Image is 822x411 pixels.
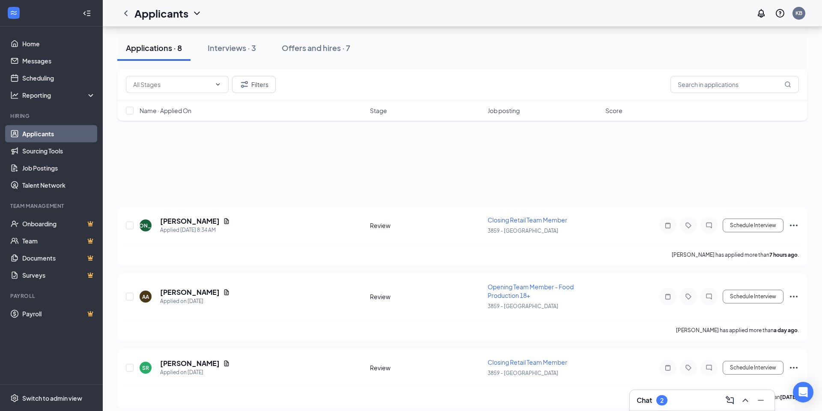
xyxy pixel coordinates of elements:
[605,106,622,115] span: Score
[795,9,802,17] div: KB
[775,8,785,18] svg: QuestionInfo
[10,292,94,300] div: Payroll
[134,6,188,21] h1: Applicants
[160,368,230,377] div: Applied on [DATE]
[488,283,574,299] span: Opening Team Member - Food Production 18+
[22,159,95,177] a: Job Postings
[22,305,95,322] a: PayrollCrown
[22,52,95,69] a: Messages
[214,81,221,88] svg: ChevronDown
[370,106,387,115] span: Stage
[10,394,19,402] svg: Settings
[672,251,799,258] p: [PERSON_NAME] has applied more than .
[663,222,673,229] svg: Note
[22,215,95,232] a: OnboardingCrown
[126,42,182,53] div: Applications · 8
[789,220,799,231] svg: Ellipses
[704,293,714,300] svg: ChatInactive
[683,293,694,300] svg: Tag
[756,395,766,405] svg: Minimize
[22,125,95,142] a: Applicants
[756,8,766,18] svg: Notifications
[793,382,813,402] div: Open Intercom Messenger
[488,358,567,366] span: Closing Retail Team Member
[683,222,694,229] svg: Tag
[774,327,798,333] b: a day ago
[784,81,791,88] svg: MagnifyingGlass
[10,112,94,120] div: Hiring
[22,267,95,284] a: SurveysCrown
[488,216,567,224] span: Closing Retail Team Member
[740,395,751,405] svg: ChevronUp
[22,69,95,87] a: Scheduling
[725,395,735,405] svg: ComposeMessage
[789,291,799,302] svg: Ellipses
[676,327,799,334] p: [PERSON_NAME] has applied more than .
[223,289,230,296] svg: Document
[488,370,558,376] span: 3859 - [GEOGRAPHIC_DATA]
[282,42,350,53] div: Offers and hires · 7
[769,252,798,258] b: 7 hours ago
[10,202,94,210] div: Team Management
[663,364,673,371] svg: Note
[670,76,799,93] input: Search in applications
[160,288,220,297] h5: [PERSON_NAME]
[637,396,652,405] h3: Chat
[723,393,737,407] button: ComposeMessage
[160,216,220,226] h5: [PERSON_NAME]
[22,142,95,159] a: Sourcing Tools
[22,35,95,52] a: Home
[142,364,149,372] div: SR
[780,394,798,400] b: [DATE]
[83,9,91,18] svg: Collapse
[704,364,714,371] svg: ChatInactive
[133,80,211,89] input: All Stages
[192,8,202,18] svg: ChevronDown
[208,42,256,53] div: Interviews · 3
[704,222,714,229] svg: ChatInactive
[140,106,191,115] span: Name · Applied On
[723,219,783,232] button: Schedule Interview
[160,297,230,306] div: Applied on [DATE]
[683,364,694,371] svg: Tag
[142,293,149,300] div: AA
[789,363,799,373] svg: Ellipses
[370,221,482,230] div: Review
[232,76,276,93] button: Filter Filters
[488,303,558,309] span: 3859 - [GEOGRAPHIC_DATA]
[663,293,673,300] svg: Note
[488,228,558,234] span: 3859 - [GEOGRAPHIC_DATA]
[9,9,18,17] svg: WorkstreamLogo
[723,290,783,303] button: Schedule Interview
[22,232,95,249] a: TeamCrown
[22,249,95,267] a: DocumentsCrown
[739,393,752,407] button: ChevronUp
[22,177,95,194] a: Talent Network
[488,106,520,115] span: Job posting
[223,360,230,367] svg: Document
[124,222,168,229] div: [PERSON_NAME]
[22,91,96,99] div: Reporting
[22,394,82,402] div: Switch to admin view
[223,218,230,225] svg: Document
[239,79,250,90] svg: Filter
[10,91,19,99] svg: Analysis
[660,397,664,404] div: 2
[121,8,131,18] svg: ChevronLeft
[160,359,220,368] h5: [PERSON_NAME]
[754,393,768,407] button: Minimize
[160,226,230,234] div: Applied [DATE] 8:34 AM
[370,363,482,372] div: Review
[723,361,783,375] button: Schedule Interview
[370,292,482,301] div: Review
